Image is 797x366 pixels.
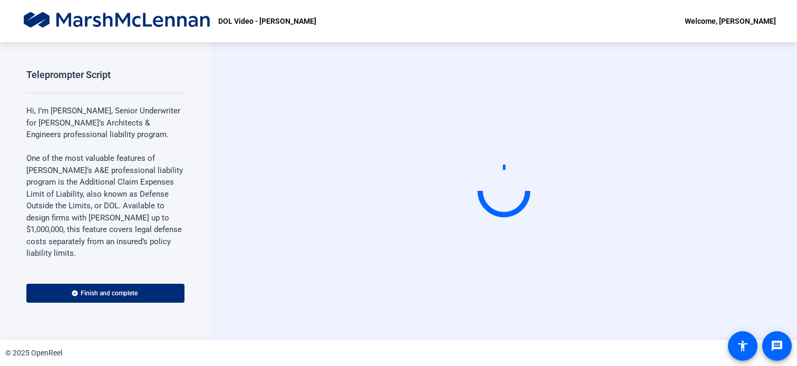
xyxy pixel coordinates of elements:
[21,11,213,32] img: OpenReel logo
[26,152,184,271] p: One of the most valuable features of [PERSON_NAME]’s A&E professional liability program is the Ad...
[736,340,749,352] mat-icon: accessibility
[81,289,138,297] span: Finish and complete
[771,340,783,352] mat-icon: message
[5,348,62,359] div: © 2025 OpenReel
[26,105,184,152] p: Hi, I’m [PERSON_NAME], Senior Underwriter for [PERSON_NAME]’s Architects & Engineers professional...
[685,15,776,27] div: Welcome, [PERSON_NAME]
[218,15,316,27] p: DOL Video - [PERSON_NAME]
[26,69,111,81] div: Teleprompter Script
[26,284,184,303] button: Finish and complete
